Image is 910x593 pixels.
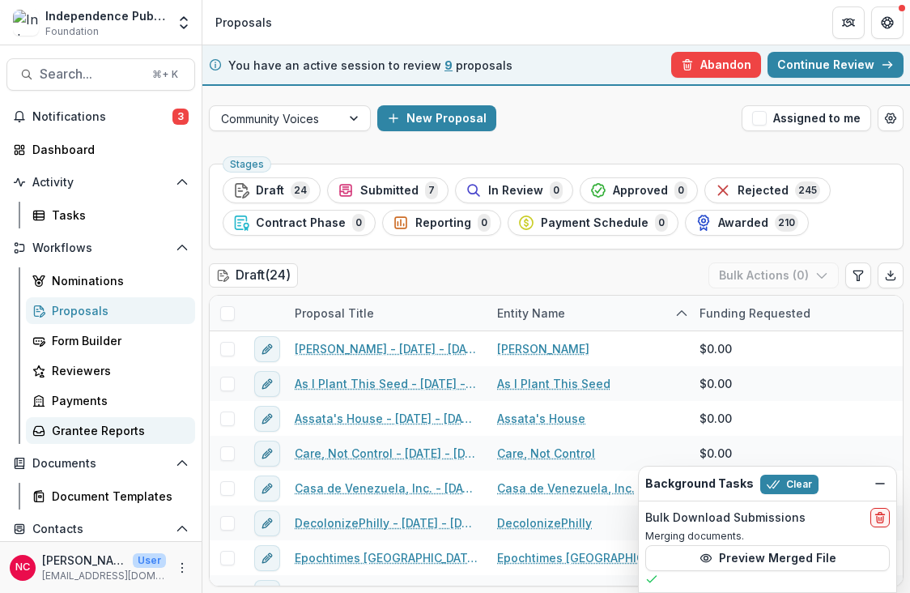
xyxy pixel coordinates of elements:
[700,445,732,462] span: $0.00
[172,558,192,578] button: More
[230,159,264,170] span: Stages
[149,66,181,83] div: ⌘ + K
[497,445,595,462] a: Care, Not Control
[497,375,610,392] a: As I Plant This Seed
[671,52,761,78] button: Abandon
[32,176,169,190] span: Activity
[700,340,732,357] span: $0.00
[26,327,195,354] a: Form Builder
[26,357,195,384] a: Reviewers
[497,549,680,566] a: Epochtimes [GEOGRAPHIC_DATA]
[497,514,592,531] a: DecolonizePhilly
[6,136,195,163] a: Dashboard
[26,297,195,324] a: Proposals
[32,523,169,536] span: Contacts
[295,514,478,531] a: DecolonizePhilly - [DATE] - [DATE] Community Voices Application
[360,184,419,198] span: Submitted
[645,545,890,571] button: Preview Merged File
[718,216,768,230] span: Awarded
[15,562,30,573] div: Nuala Cabral
[295,549,478,566] a: Epochtimes [GEOGRAPHIC_DATA] - [DATE] - [DATE] Community Voices Application
[295,445,478,462] a: Care, Not Control - [DATE] - [DATE] Community Voices Application
[295,340,478,357] a: [PERSON_NAME] - [DATE] - [DATE] Community Voices Application
[285,305,384,322] div: Proposal Title
[478,214,491,232] span: 0
[256,216,346,230] span: Contract Phase
[223,177,321,203] button: Draft24
[223,210,376,236] button: Contract Phase0
[26,267,195,294] a: Nominations
[13,10,39,36] img: Independence Public Media Foundation
[295,410,478,427] a: Assata's House - [DATE] - [DATE] Community Voices Application
[42,569,166,583] p: [EMAIL_ADDRESS][DOMAIN_NAME]
[497,340,589,357] a: [PERSON_NAME]
[487,296,690,331] div: Entity Name
[425,181,438,199] span: 7
[26,483,195,510] a: Document Templates
[254,476,280,501] button: edit
[775,214,798,232] span: 210
[832,6,865,39] button: Partners
[742,105,871,131] button: Assigned to me
[133,553,166,568] p: User
[690,305,820,322] div: Funding Requested
[52,392,182,409] div: Payments
[26,387,195,414] a: Payments
[32,457,169,471] span: Documents
[295,375,478,392] a: As I Plant This Seed - [DATE] - [DATE] Community Voices Application
[738,184,789,198] span: Rejected
[541,216,648,230] span: Payment Schedule
[52,488,182,505] div: Document Templates
[690,296,892,331] div: Funding Requested
[613,184,668,198] span: Approved
[674,181,687,199] span: 0
[377,105,496,131] button: New Proposal
[285,296,487,331] div: Proposal Title
[209,11,279,34] nav: breadcrumb
[768,52,904,78] a: Continue Review
[455,177,573,203] button: In Review0
[845,262,871,288] button: Edit table settings
[254,406,280,432] button: edit
[795,181,820,199] span: 245
[254,336,280,362] button: edit
[256,184,284,198] span: Draft
[45,7,166,24] div: Independence Public Media Foundation
[870,508,890,527] button: delete
[760,475,819,494] button: Clear
[580,177,698,203] button: Approved0
[645,511,806,525] h2: Bulk Download Submissions
[382,210,501,236] button: Reporting0
[32,241,169,255] span: Workflows
[295,480,478,497] a: Casa de Venezuela, Inc. - [DATE] - [DATE] Community Voices Application
[254,510,280,536] button: edit
[497,480,635,497] a: Casa de Venezuela, Inc.
[508,210,678,236] button: Payment Schedule0
[26,417,195,444] a: Grantee Reports
[254,371,280,397] button: edit
[291,181,310,199] span: 24
[550,181,563,199] span: 0
[42,552,126,569] p: [PERSON_NAME]
[45,24,99,39] span: Foundation
[40,66,142,82] span: Search...
[497,410,585,427] a: Assata's House
[675,307,688,320] svg: sorted ascending
[645,477,754,491] h2: Background Tasks
[209,263,298,287] h2: Draft ( 24 )
[32,141,182,158] div: Dashboard
[52,302,182,319] div: Proposals
[685,210,809,236] button: Awarded210
[327,177,449,203] button: Submitted7
[215,14,272,31] div: Proposals
[52,422,182,439] div: Grantee Reports
[6,104,195,130] button: Notifications3
[26,202,195,228] a: Tasks
[172,6,195,39] button: Open entity switcher
[487,305,575,322] div: Entity Name
[415,216,471,230] span: Reporting
[172,109,189,125] span: 3
[52,207,182,224] div: Tasks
